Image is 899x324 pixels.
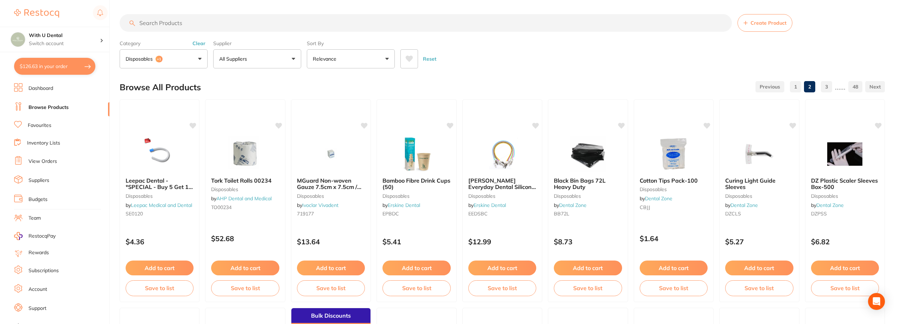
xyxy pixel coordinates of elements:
[811,210,827,217] span: DZPSS
[126,55,156,62] p: disposables
[308,136,354,172] img: MGuard Non-woven Gauze 7.5cm x 7.5cm / 100
[730,202,758,208] a: Dental Zone
[219,55,250,62] p: All Suppliers
[29,32,100,39] h4: With U Dental
[468,261,536,275] button: Add to cart
[126,177,194,190] b: Leepac Dental - *SPECIAL - Buy 5 Get 1 Free* Saliva Ejector - High Quality Dental Product
[382,210,399,217] span: EPBDC
[474,202,506,208] a: Erskine Dental
[11,32,25,47] img: With U Dental
[811,202,844,208] span: by
[751,20,786,26] span: Create Product
[297,238,365,246] p: $13.64
[29,305,46,312] a: Support
[468,238,536,246] p: $12.99
[868,293,885,310] div: Open Intercom Messenger
[14,232,56,240] a: RestocqPay
[211,177,279,184] b: Tork Toilet Rolls 00234
[468,193,536,199] small: disposables
[811,193,879,199] small: Disposables
[725,210,741,217] span: DZCLS
[126,280,194,296] button: Save to list
[640,234,708,243] p: $1.64
[297,280,365,296] button: Save to list
[468,210,488,217] span: EEDSBC
[126,210,143,217] span: SE0120
[848,80,862,94] a: 48
[468,177,536,197] span: [PERSON_NAME] Everyday Dental Silicon Bib Chains pk 5
[640,204,650,210] span: CBJJ
[554,193,622,199] small: Disposables
[29,158,57,165] a: View Orders
[468,280,536,296] button: Save to list
[725,193,793,199] small: Disposables
[554,177,622,190] b: Black Bin Bags 72L Heavy Duty
[222,136,268,172] img: Tork Toilet Rolls 00234
[120,82,201,92] h2: Browse All Products
[211,261,279,275] button: Add to cart
[725,202,758,208] span: by
[131,202,192,208] a: Leepac Medical and Dental
[29,267,59,274] a: Subscriptions
[313,55,339,62] p: Relevance
[216,195,272,202] a: AHP Dental and Medical
[421,49,438,68] button: Reset
[811,177,878,190] span: DZ Plastic Scaler Sleeves Box-500
[29,249,49,256] a: Rewards
[29,104,69,111] a: Browse Products
[14,232,23,240] img: RestocqPay
[382,177,450,190] b: Bamboo Fibre Drink Cups (50)
[640,177,698,184] span: Cotton Tips Pack-100
[554,261,622,275] button: Add to cart
[307,40,395,47] label: Sort By
[559,202,587,208] a: Dental Zone
[190,40,208,47] button: Clear
[725,261,793,275] button: Add to cart
[14,58,95,75] button: $126.63 in your order
[211,187,279,192] small: disposables
[29,215,41,222] a: Team
[213,49,301,68] button: All Suppliers
[468,177,536,190] b: Erskine Everyday Dental Silicon Bib Chains pk 5
[835,83,846,91] p: ......
[120,49,208,68] button: disposables+1
[554,210,569,217] span: BB72L
[126,193,194,199] small: disposables
[302,202,338,208] a: Ivoclar Vivadent
[211,204,232,210] span: TO00234
[811,177,879,190] b: DZ Plastic Scaler Sleeves Box-500
[821,80,832,94] a: 3
[811,280,879,296] button: Save to list
[468,202,506,208] span: by
[725,238,793,246] p: $5.27
[554,280,622,296] button: Save to list
[382,280,450,296] button: Save to list
[29,177,49,184] a: Suppliers
[297,261,365,275] button: Add to cart
[640,261,708,275] button: Add to cart
[816,202,844,208] a: Dental Zone
[297,177,365,190] b: MGuard Non-woven Gauze 7.5cm x 7.5cm / 100
[651,136,696,172] img: Cotton Tips Pack-100
[211,195,272,202] span: by
[640,280,708,296] button: Save to list
[725,280,793,296] button: Save to list
[29,286,47,293] a: Account
[382,193,450,199] small: disposables
[554,238,622,246] p: $8.73
[382,238,450,246] p: $5.41
[27,140,60,147] a: Inventory Lists
[126,261,194,275] button: Add to cart
[297,193,365,199] small: disposables
[14,9,59,18] img: Restocq Logo
[790,80,801,94] a: 1
[120,14,732,32] input: Search Products
[28,122,51,129] a: Favourites
[307,49,395,68] button: Relevance
[811,261,879,275] button: Add to cart
[645,195,672,202] a: Dental Zone
[297,210,314,217] span: 719177
[29,40,100,47] p: Switch account
[554,202,587,208] span: by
